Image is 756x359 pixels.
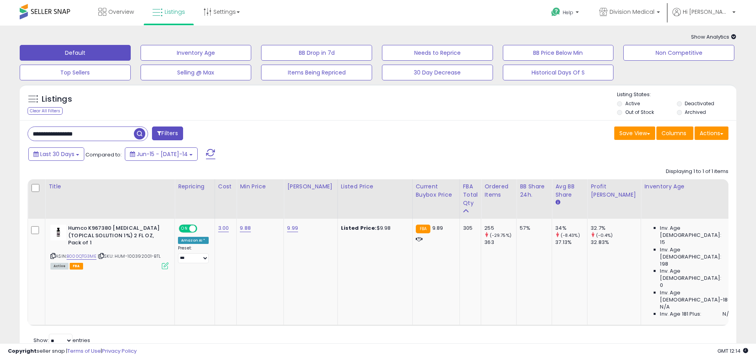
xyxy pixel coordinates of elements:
[660,225,732,239] span: Inv. Age [DEMOGRAPHIC_DATA]:
[555,182,584,199] div: Avg BB Share
[432,224,443,232] span: 9.89
[666,168,728,175] div: Displaying 1 to 1 of 1 items
[623,45,734,61] button: Non Competitive
[108,8,134,16] span: Overview
[152,126,183,140] button: Filters
[591,182,637,199] div: Profit [PERSON_NAME]
[596,232,613,238] small: (-0.4%)
[416,182,456,199] div: Current Buybox Price
[20,65,131,80] button: Top Sellers
[287,182,334,191] div: [PERSON_NAME]
[68,225,164,249] b: Humco K967380 [MEDICAL_DATA] (TOPICAL SOLUTION 1%) 2 FL OZ, Pack of 1
[660,289,732,303] span: Inv. Age [DEMOGRAPHIC_DATA]-180:
[125,147,198,161] button: Jun-15 - [DATE]-14
[141,45,252,61] button: Inventory Age
[685,109,706,115] label: Archived
[660,268,732,282] span: Inv. Age [DEMOGRAPHIC_DATA]:
[691,33,736,41] span: Show Analytics
[178,246,209,263] div: Preset:
[178,237,209,244] div: Amazon AI *
[656,126,693,140] button: Columns
[341,224,377,232] b: Listed Price:
[102,347,137,355] a: Privacy Policy
[463,182,478,207] div: FBA Total Qty
[717,347,748,355] span: 2025-08-15 12:14 GMT
[382,45,493,61] button: Needs to Reprice
[591,239,641,246] div: 32.83%
[50,263,69,270] span: All listings currently available for purchase on Amazon
[561,232,580,238] small: (-8.43%)
[8,347,37,355] strong: Copyright
[610,8,654,16] span: Division Medical
[545,1,587,26] a: Help
[50,225,66,240] img: 41BR0ihH1HL._SL40_.jpg
[660,303,669,311] span: N/A
[503,45,614,61] button: BB Price Below Min
[20,45,131,61] button: Default
[660,282,663,289] span: 0
[555,225,587,232] div: 34%
[661,129,686,137] span: Columns
[50,225,169,268] div: ASIN:
[48,182,171,191] div: Title
[141,65,252,80] button: Selling @ Max
[625,109,654,115] label: Out of Stock
[484,225,516,232] div: 255
[503,65,614,80] button: Historical Days Of S
[673,8,736,26] a: Hi [PERSON_NAME]
[218,224,229,232] a: 3.00
[98,253,161,259] span: | SKU: HUM-100392001-BTL
[644,182,735,191] div: Inventory Age
[683,8,730,16] span: Hi [PERSON_NAME]
[261,65,372,80] button: Items Being Repriced
[484,182,513,199] div: Ordered Items
[180,225,189,232] span: ON
[218,182,233,191] div: Cost
[40,150,74,158] span: Last 30 Days
[67,253,96,260] a: B000QTG3ME
[70,263,83,270] span: FBA
[287,224,298,232] a: 9.99
[563,9,573,16] span: Help
[341,182,409,191] div: Listed Price
[463,225,475,232] div: 305
[240,224,251,232] a: 9.88
[695,126,728,140] button: Actions
[614,126,655,140] button: Save View
[625,100,640,107] label: Active
[685,100,714,107] label: Deactivated
[341,225,406,232] div: $9.98
[551,7,561,17] i: Get Help
[591,225,641,232] div: 32.7%
[28,107,63,115] div: Clear All Filters
[723,311,732,318] span: N/A
[67,347,101,355] a: Terms of Use
[660,246,732,260] span: Inv. Age [DEMOGRAPHIC_DATA]:
[660,239,665,246] span: 15
[261,45,372,61] button: BB Drop in 7d
[85,151,122,158] span: Compared to:
[165,8,185,16] span: Listings
[490,232,511,238] small: (-29.75%)
[520,225,546,232] div: 57%
[42,94,72,105] h5: Listings
[660,311,701,318] span: Inv. Age 181 Plus:
[196,225,209,232] span: OFF
[617,91,736,99] p: Listing States:
[240,182,280,191] div: Min Price
[416,225,430,233] small: FBA
[555,199,560,206] small: Avg BB Share.
[484,239,516,246] div: 363
[660,260,668,268] span: 198
[8,348,137,355] div: seller snap | |
[382,65,493,80] button: 30 Day Decrease
[178,182,211,191] div: Repricing
[520,182,548,199] div: BB Share 24h.
[28,147,84,161] button: Last 30 Days
[137,150,188,158] span: Jun-15 - [DATE]-14
[555,239,587,246] div: 37.13%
